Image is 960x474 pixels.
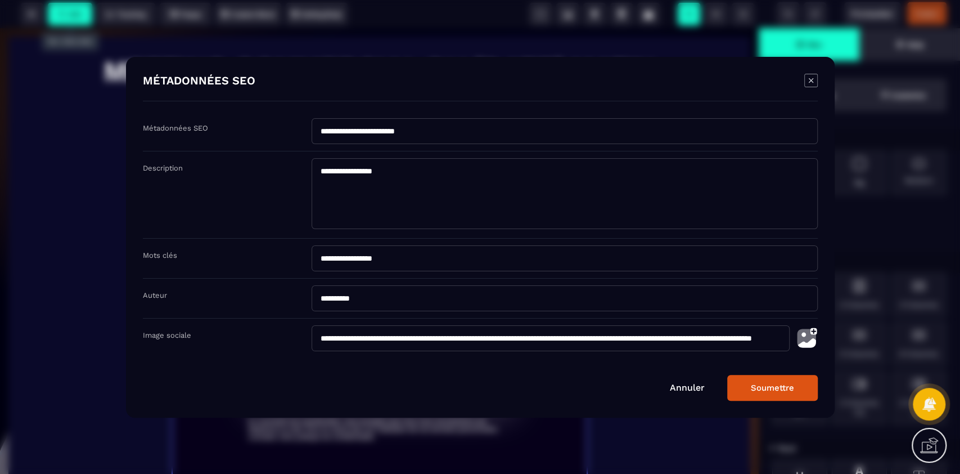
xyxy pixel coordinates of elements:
h2: Commencez votre semaine entrepreneuriale par un point hebdo avec un business coach expérimenté ! [28,74,731,117]
text: Remplissez le formulaire pour le Meeting commercial du [DATE] matin [229,189,530,218]
img: photo-upload.002a6cb0.svg [795,325,818,351]
button: Soumettre [727,375,818,401]
label: Image sociale [143,331,191,339]
h1: MEETING COMMERCIAL DU [DATE] MATIN [28,23,731,65]
label: Description [143,164,183,172]
text: En inscrivant vos coordonnées, vous acceptez que nous vous recontactions par téléphone ou mail. P... [249,387,511,413]
text: INSCRIPTION GRATUITE AU MEETING [229,163,530,183]
a: Annuler [670,382,705,393]
h4: MÉTADONNÉES SEO [143,74,255,90]
button: S'inscrire au meeting [249,352,511,381]
label: Mots clés [143,251,177,260]
label: Auteur [143,291,167,299]
label: Métadonnées SEO [143,124,208,132]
